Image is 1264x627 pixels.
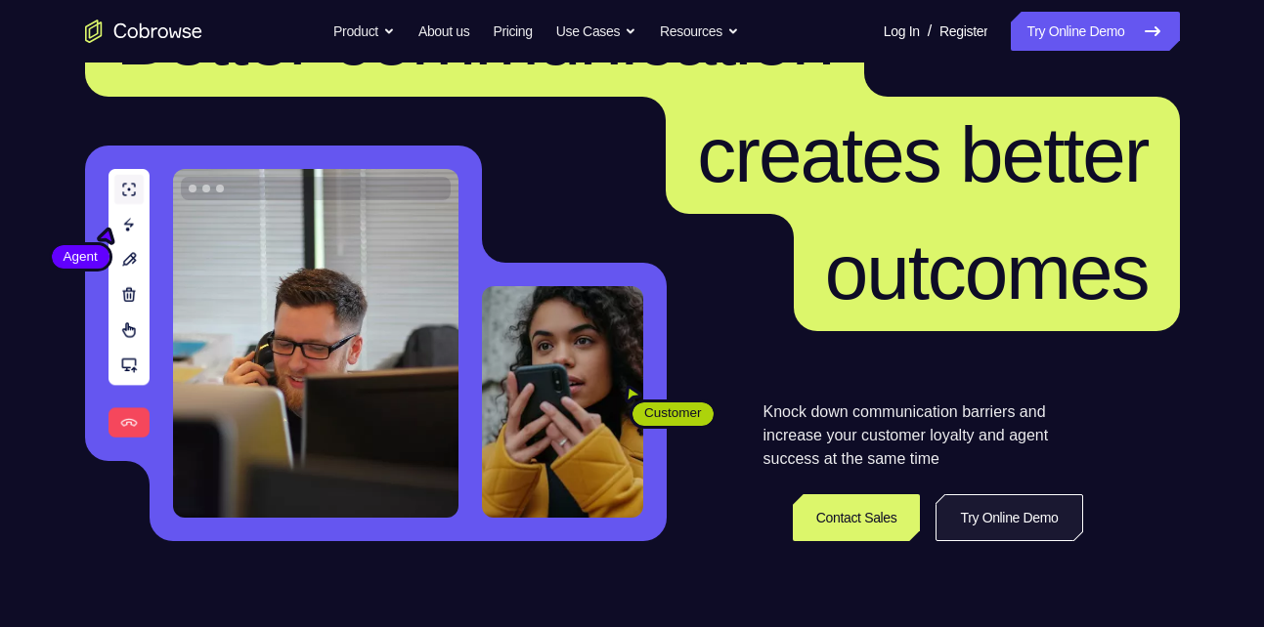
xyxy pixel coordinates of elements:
button: Product [333,12,395,51]
p: Knock down communication barriers and increase your customer loyalty and agent success at the sam... [763,400,1083,471]
a: Go to the home page [85,20,202,43]
button: Resources [660,12,739,51]
span: outcomes [825,229,1149,315]
a: About us [418,12,469,51]
span: / [928,20,932,43]
a: Pricing [493,12,532,51]
a: Contact Sales [793,494,921,541]
a: Register [939,12,987,51]
img: A customer support agent talking on the phone [173,169,458,518]
button: Use Cases [556,12,636,51]
a: Try Online Demo [1011,12,1179,51]
img: A customer holding their phone [482,286,643,518]
span: creates better [697,111,1148,198]
a: Try Online Demo [936,494,1082,541]
a: Log In [884,12,920,51]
